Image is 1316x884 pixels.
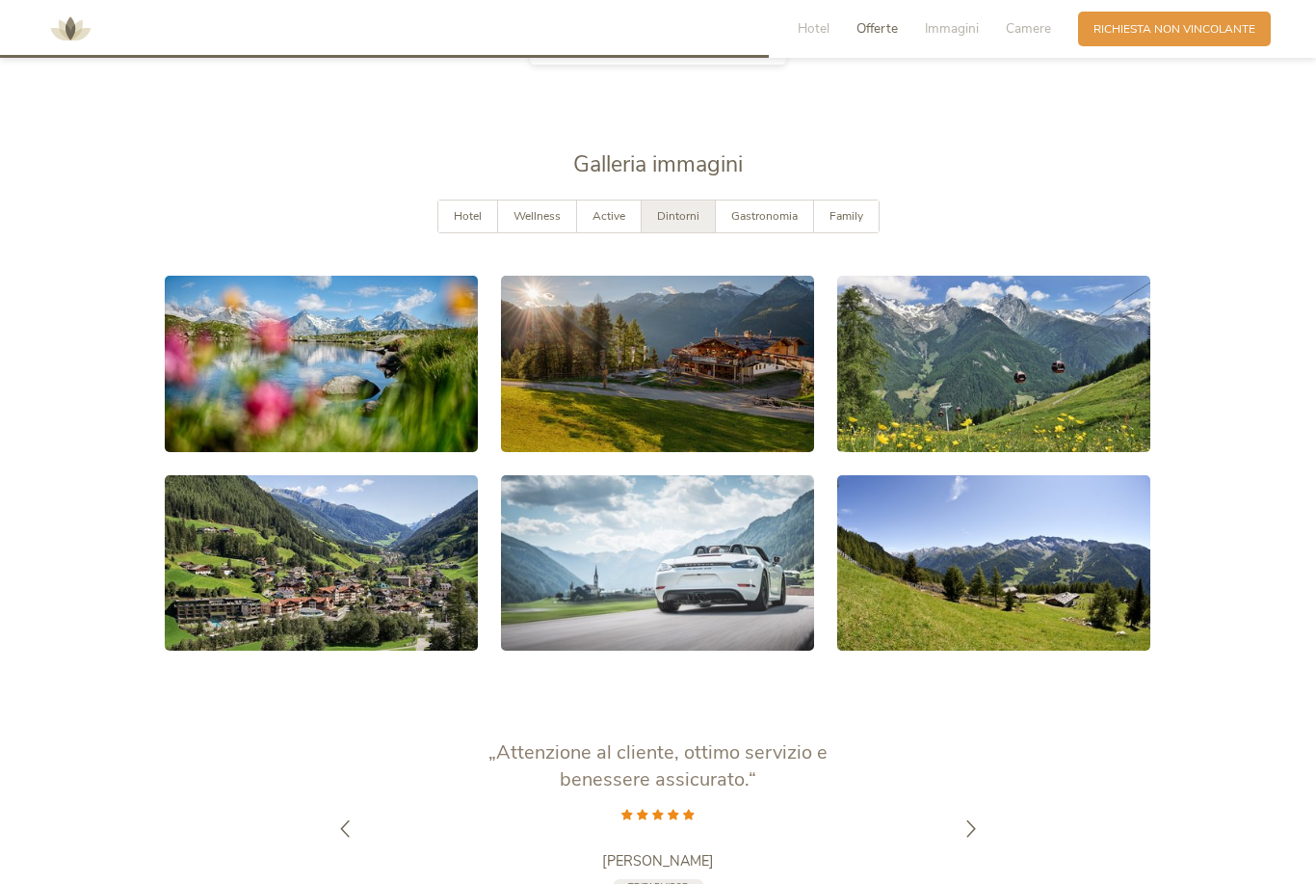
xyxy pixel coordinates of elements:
[1093,21,1255,38] span: Richiesta non vincolante
[1006,19,1051,38] span: Camere
[829,208,863,224] span: Family
[798,19,829,38] span: Hotel
[592,208,625,224] span: Active
[513,208,561,224] span: Wellness
[465,851,851,871] a: [PERSON_NAME]
[602,851,714,871] span: [PERSON_NAME]
[488,739,828,792] span: „Attenzione al cliente, ottimo servizio e benessere assicurato.“
[454,208,482,224] span: Hotel
[731,208,798,224] span: Gastronomia
[925,19,979,38] span: Immagini
[41,23,99,34] a: AMONTI & LUNARIS Wellnessresort
[573,149,743,179] span: Galleria immagini
[657,208,699,224] span: Dintorni
[856,19,898,38] span: Offerte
